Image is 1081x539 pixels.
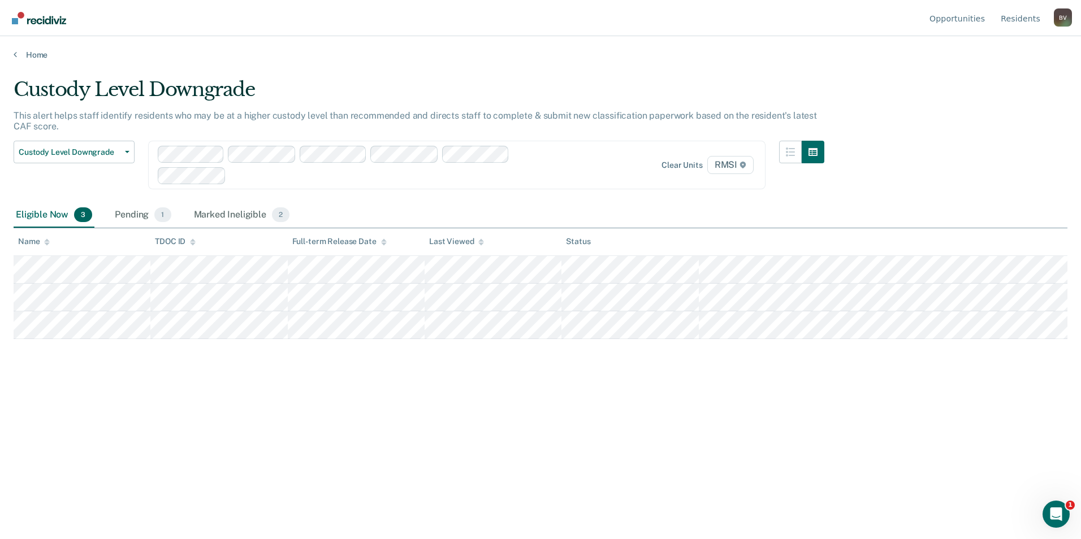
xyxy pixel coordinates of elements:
[14,78,824,110] div: Custody Level Downgrade
[661,160,703,170] div: Clear units
[12,12,66,24] img: Recidiviz
[192,203,292,228] div: Marked Ineligible2
[19,147,120,157] span: Custody Level Downgrade
[154,207,171,222] span: 1
[1054,8,1072,27] div: B V
[707,156,754,174] span: RMSI
[1066,501,1075,510] span: 1
[429,237,484,246] div: Last Viewed
[14,50,1067,60] a: Home
[14,110,817,132] p: This alert helps staff identify residents who may be at a higher custody level than recommended a...
[74,207,92,222] span: 3
[14,141,135,163] button: Custody Level Downgrade
[566,237,590,246] div: Status
[1043,501,1070,528] iframe: Intercom live chat
[113,203,173,228] div: Pending1
[1054,8,1072,27] button: Profile dropdown button
[272,207,289,222] span: 2
[14,203,94,228] div: Eligible Now3
[292,237,387,246] div: Full-term Release Date
[155,237,196,246] div: TDOC ID
[18,237,50,246] div: Name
